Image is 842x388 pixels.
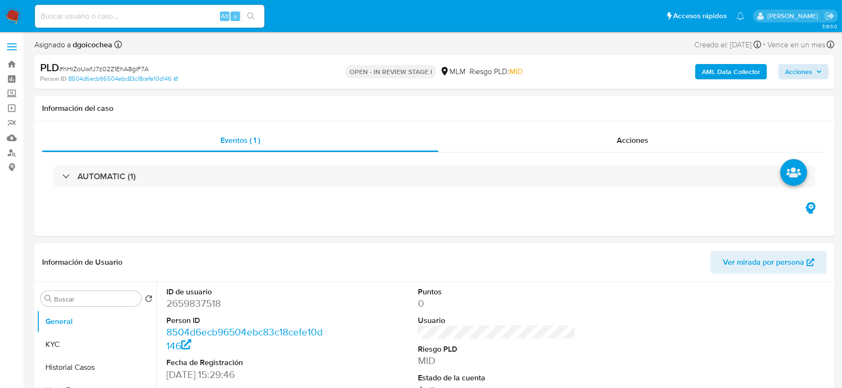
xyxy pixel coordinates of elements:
span: Riesgo PLD: [470,66,523,77]
div: Creado el: [DATE] [694,38,761,51]
span: Accesos rápidos [673,11,727,21]
span: Acciones [785,64,812,79]
p: OPEN - IN REVIEW STAGE I [346,65,436,78]
dt: Estado de la cuenta [418,373,576,383]
dd: 0 [418,297,576,310]
span: - [763,38,765,51]
a: Notificaciones [736,12,744,20]
dd: [DATE] 15:29:46 [166,368,325,381]
h3: AUTOMATIC (1) [77,171,136,182]
h1: Información de Usuario [42,258,122,267]
div: MLM [440,66,466,77]
button: Ver mirada por persona [711,251,827,274]
span: Acciones [617,135,648,146]
a: Salir [825,11,835,21]
button: AML Data Collector [695,64,767,79]
button: Acciones [778,64,829,79]
span: Asignado a [34,40,112,50]
span: Alt [221,11,229,21]
input: Buscar [54,295,137,303]
h1: Información del caso [42,104,827,113]
b: dgoicochea [71,39,112,50]
button: Historial Casos [37,356,156,379]
dt: Usuario [418,315,576,326]
dt: ID de usuario [166,287,325,297]
b: Person ID [40,75,66,83]
span: # hHiZoUwfJ7z02Z1EhA8giF7A [59,64,149,74]
input: Buscar usuario o caso... [35,10,264,22]
dt: Person ID [166,315,325,326]
dd: MID [418,354,576,367]
span: s [234,11,237,21]
b: AML Data Collector [702,64,760,79]
button: General [37,310,156,333]
span: Vence en un mes [767,40,825,50]
button: Buscar [44,295,52,302]
button: search-icon [241,10,261,23]
dt: Riesgo PLD [418,344,576,355]
p: dalia.goicochea@mercadolibre.com.mx [767,11,821,21]
dt: Fecha de Registración [166,357,325,368]
b: PLD [40,60,59,75]
button: KYC [37,333,156,356]
button: Volver al orden por defecto [145,295,153,305]
a: 8504d6ecb96504ebc83c18cefe10d146 [166,325,323,352]
span: MID [509,66,523,77]
dt: Puntos [418,287,576,297]
span: Eventos ( 1 ) [220,135,260,146]
dd: 2659837518 [166,297,325,310]
div: AUTOMATIC (1) [54,165,815,187]
span: Ver mirada por persona [723,251,804,274]
a: 8504d6ecb96504ebc83c18cefe10d146 [68,75,178,83]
